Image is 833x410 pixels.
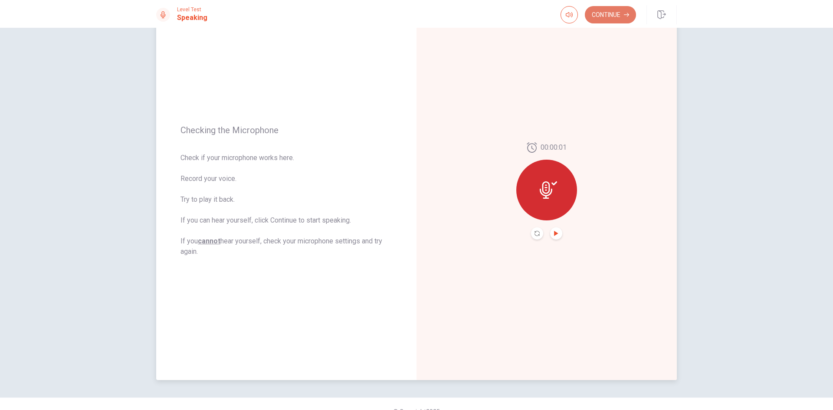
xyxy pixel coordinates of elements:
span: Level Test [177,7,207,13]
u: cannot [198,237,220,245]
h1: Speaking [177,13,207,23]
button: Play Audio [550,227,562,239]
span: 00:00:01 [541,142,567,153]
button: Continue [585,6,636,23]
button: Record Again [531,227,543,239]
span: Check if your microphone works here. Record your voice. Try to play it back. If you can hear your... [180,153,392,257]
span: Checking the Microphone [180,125,392,135]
